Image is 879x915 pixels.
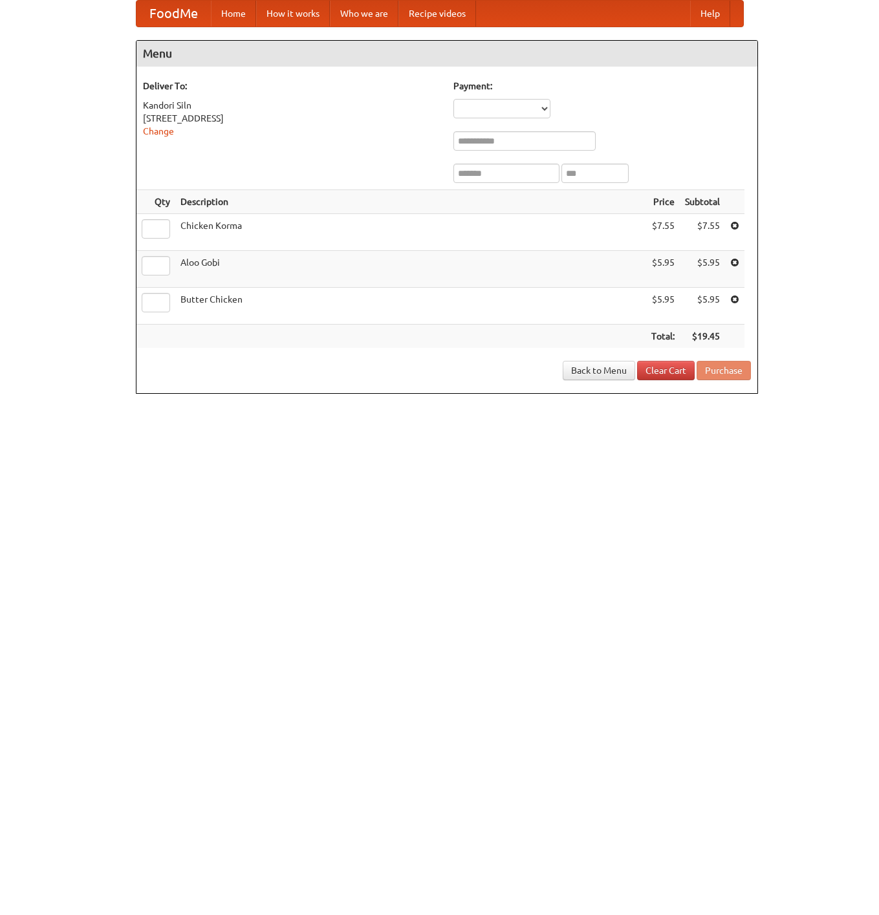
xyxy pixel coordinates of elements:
[680,214,725,251] td: $7.55
[175,214,646,251] td: Chicken Korma
[697,361,751,380] button: Purchase
[646,251,680,288] td: $5.95
[680,190,725,214] th: Subtotal
[646,190,680,214] th: Price
[690,1,730,27] a: Help
[136,190,175,214] th: Qty
[143,99,440,112] div: Kandori Siln
[330,1,398,27] a: Who we are
[398,1,476,27] a: Recipe videos
[211,1,256,27] a: Home
[680,288,725,325] td: $5.95
[680,325,725,349] th: $19.45
[453,80,751,92] h5: Payment:
[143,80,440,92] h5: Deliver To:
[637,361,695,380] a: Clear Cart
[175,251,646,288] td: Aloo Gobi
[646,288,680,325] td: $5.95
[175,190,646,214] th: Description
[175,288,646,325] td: Butter Chicken
[646,325,680,349] th: Total:
[136,41,757,67] h4: Menu
[563,361,635,380] a: Back to Menu
[136,1,211,27] a: FoodMe
[256,1,330,27] a: How it works
[143,112,440,125] div: [STREET_ADDRESS]
[646,214,680,251] td: $7.55
[680,251,725,288] td: $5.95
[143,126,174,136] a: Change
